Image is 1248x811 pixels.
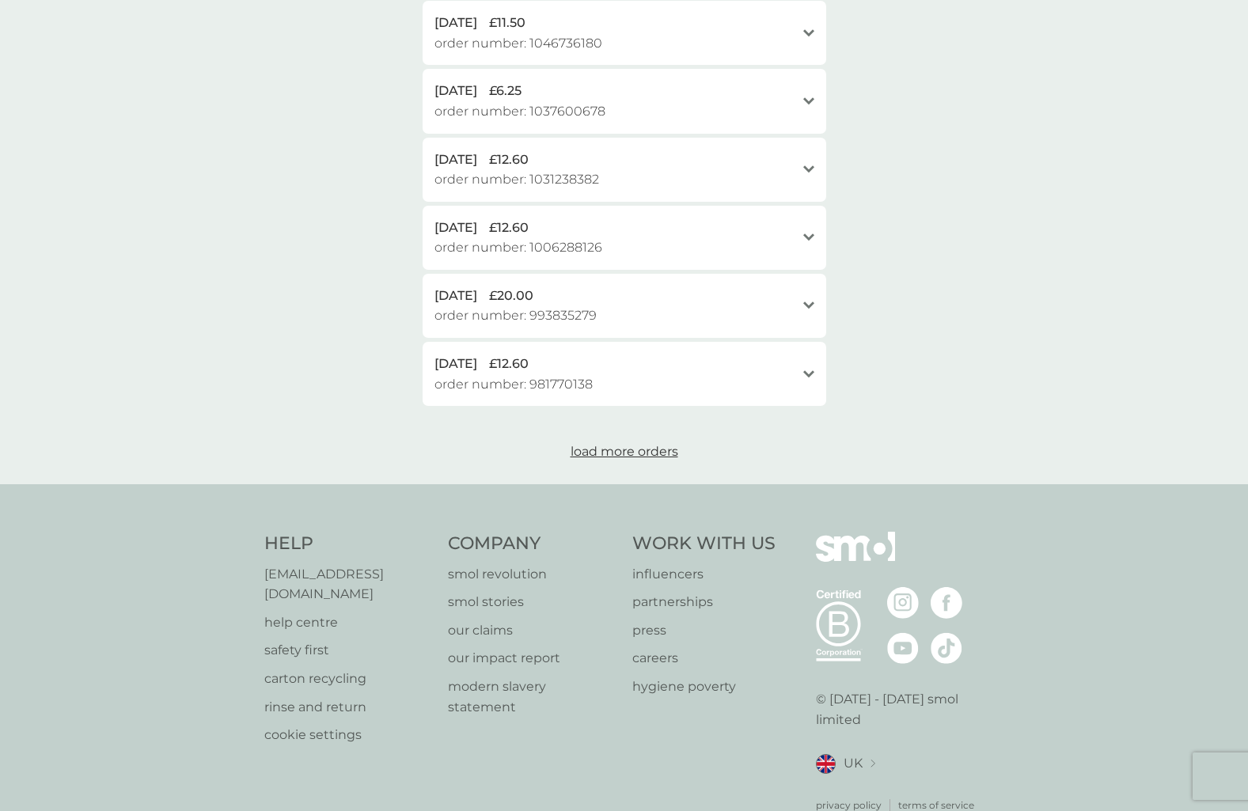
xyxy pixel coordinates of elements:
[489,81,522,101] span: £6.25
[931,587,962,619] img: visit the smol Facebook page
[816,754,836,774] img: UK flag
[434,305,597,326] span: order number: 993835279
[571,444,678,459] span: load more orders
[434,286,477,306] span: [DATE]
[816,532,895,586] img: smol
[434,13,477,33] span: [DATE]
[448,648,616,669] a: our impact report
[632,592,776,612] a: partnerships
[489,354,529,374] span: £12.60
[844,753,863,774] span: UK
[264,612,433,633] a: help centre
[434,237,602,258] span: order number: 1006288126
[264,697,433,718] a: rinse and return
[506,442,743,462] button: load more orders
[489,286,533,306] span: £20.00
[448,676,616,717] a: modern slavery statement
[632,620,776,641] a: press
[489,218,529,238] span: £12.60
[448,592,616,612] a: smol stories
[264,725,433,745] a: cookie settings
[632,648,776,669] a: careers
[264,564,433,604] a: [EMAIL_ADDRESS][DOMAIN_NAME]
[871,760,875,768] img: select a new location
[489,150,529,170] span: £12.60
[434,354,477,374] span: [DATE]
[434,33,602,54] span: order number: 1046736180
[887,587,919,619] img: visit the smol Instagram page
[264,669,433,689] a: carton recycling
[434,169,599,190] span: order number: 1031238382
[434,81,477,101] span: [DATE]
[632,564,776,585] a: influencers
[448,620,616,641] a: our claims
[434,218,477,238] span: [DATE]
[448,564,616,585] a: smol revolution
[887,632,919,664] img: visit the smol Youtube page
[434,150,477,170] span: [DATE]
[264,532,433,556] h4: Help
[434,101,605,122] span: order number: 1037600678
[632,676,776,697] a: hygiene poverty
[434,374,593,395] span: order number: 981770138
[448,532,616,556] h4: Company
[264,640,433,661] a: safety first
[489,13,525,33] span: £11.50
[632,532,776,556] h4: Work With Us
[931,632,962,664] img: visit the smol Tiktok page
[816,689,984,730] p: © [DATE] - [DATE] smol limited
